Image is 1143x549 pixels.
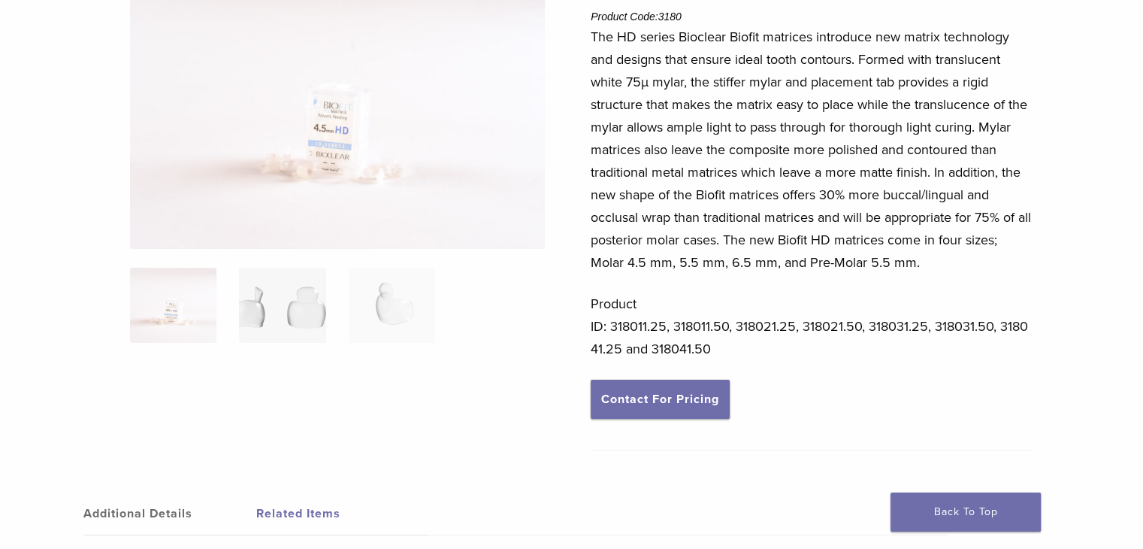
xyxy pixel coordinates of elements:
[891,493,1041,532] a: Back To Top
[83,493,256,535] a: Additional Details
[591,26,1033,274] p: The HD series Bioclear Biofit matrices introduce new matrix technology and designs that ensure id...
[591,380,730,419] a: Contact For Pricing
[256,493,429,535] a: Related Items
[239,268,325,343] img: Biofit HD Series - Image 2
[130,268,216,343] img: Posterior-Biofit-HD-Series-Matrices-324x324.jpg
[591,11,682,23] span: Product Code:
[658,11,682,23] span: 3180
[349,268,435,343] img: Biofit HD Series - Image 3
[591,293,1033,360] p: Product ID: 318011.25, 318011.50, 318021.25, 318021.50, 318031.25, 318031.50, 318041.25 and 31804...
